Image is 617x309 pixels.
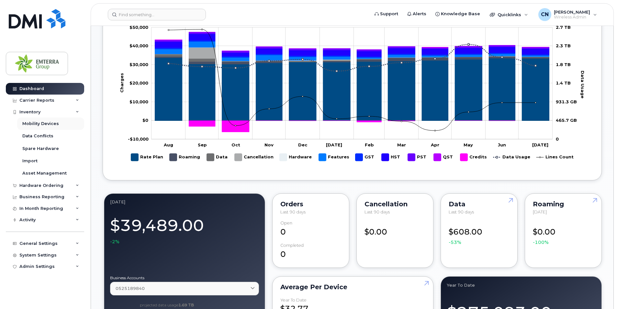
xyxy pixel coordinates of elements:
[536,151,574,164] g: Lines Count
[155,40,549,132] g: Credits
[556,118,577,123] tspan: 465.7 GB
[280,284,425,290] div: Average per Device
[533,201,594,207] div: Roaming
[431,7,485,20] a: Knowledge Base
[280,221,341,237] div: 0
[460,151,487,164] g: Credits
[449,239,461,246] span: -53%
[533,239,549,246] span: -100%
[110,276,259,280] label: Business Accounts
[116,285,145,292] span: 0525189840
[365,142,374,147] tspan: Feb
[280,201,341,207] div: Orders
[280,243,341,260] div: 0
[498,12,521,17] span: Quicklinks
[198,142,207,147] tspan: Sep
[119,24,586,163] g: Chart
[441,11,480,17] span: Knowledge Base
[556,99,577,104] tspan: 931.3 GB
[155,58,549,120] g: Rate Plan
[131,151,574,164] g: Legend
[533,221,594,246] div: $0.00
[129,62,148,67] tspan: $30,000
[534,8,601,21] div: Cammy Ng
[554,15,590,20] span: Wireless Admin
[110,282,259,295] a: 0525189840
[434,151,454,164] g: QST
[532,142,548,147] tspan: [DATE]
[129,99,148,104] tspan: $10,000
[355,151,375,164] g: GST
[556,43,571,48] tspan: 2.3 TB
[493,151,530,164] g: Data Usage
[163,142,173,147] tspan: Aug
[533,209,547,214] span: [DATE]
[235,151,274,164] g: Cancellation
[403,7,431,20] a: Alerts
[280,209,306,214] span: Last 90 days
[556,24,571,29] tspan: 2.7 TB
[129,80,148,86] g: $0
[554,9,590,15] span: [PERSON_NAME]
[370,7,403,20] a: Support
[155,40,549,57] g: GST
[413,11,426,17] span: Alerts
[110,238,119,245] span: -2%
[155,34,549,56] g: HST
[380,11,398,17] span: Support
[142,118,148,123] tspan: $0
[129,62,148,67] g: $0
[264,142,274,147] tspan: Nov
[280,298,307,303] div: Year to Date
[365,201,425,207] div: Cancellation
[155,41,549,61] g: Features
[129,80,148,86] tspan: $20,000
[319,151,349,164] g: Features
[280,221,292,225] div: Open
[110,212,259,245] div: $39,489.00
[131,151,163,164] g: Rate Plan
[431,142,439,147] tspan: Apr
[128,136,149,141] tspan: -$10,000
[408,151,427,164] g: PST
[110,200,259,205] div: July 2025
[498,142,506,147] tspan: Jun
[129,24,148,29] g: $0
[129,43,148,48] tspan: $40,000
[140,303,194,307] text: projected data usage
[231,142,240,147] tspan: Oct
[280,151,312,164] g: Hardware
[556,62,571,67] tspan: 1.8 TB
[365,221,425,237] div: $0.00
[207,151,228,164] g: Data
[129,24,148,29] tspan: $50,000
[485,8,533,21] div: Quicklinks
[178,303,194,307] tspan: 1.69 TB
[464,142,473,147] tspan: May
[449,209,474,214] span: Last 90 days
[556,80,571,86] tspan: 1.4 TB
[449,201,510,207] div: Data
[129,43,148,48] g: $0
[365,209,390,214] span: Last 90 days
[449,221,510,246] div: $608.00
[108,9,206,20] input: Find something...
[541,11,549,18] span: CN
[556,136,559,141] tspan: 0
[129,99,148,104] g: $0
[580,70,585,98] tspan: Data Usage
[326,142,342,147] tspan: [DATE]
[447,282,596,288] div: Year to Date
[382,151,401,164] g: HST
[170,151,200,164] g: Roaming
[280,243,304,248] div: completed
[119,73,124,93] tspan: Charges
[397,142,406,147] tspan: Mar
[298,142,308,147] tspan: Dec
[128,136,149,141] g: $0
